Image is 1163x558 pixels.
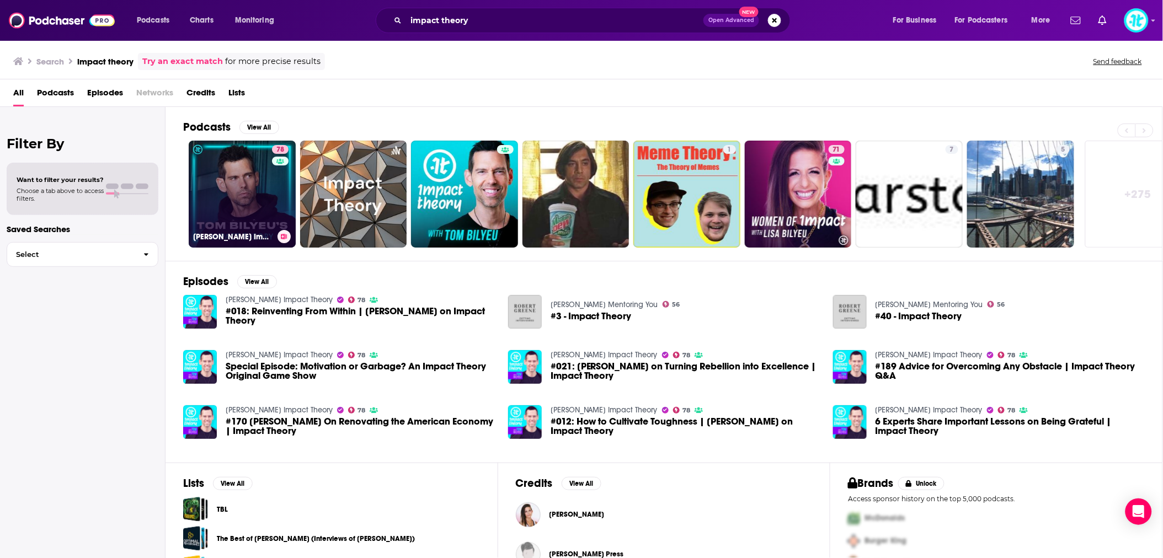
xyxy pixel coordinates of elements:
span: for more precise results [225,55,321,68]
span: Select [7,251,135,258]
span: Monitoring [235,13,274,28]
a: Episodes [87,84,123,106]
span: Open Advanced [708,18,754,23]
img: User Profile [1124,8,1149,33]
span: The Best of Tom Bilyeu (Interviews of Tom) [183,526,208,551]
span: #012: How to Cultivate Toughness | [PERSON_NAME] on Impact Theory [551,417,820,436]
a: Credits [186,84,215,106]
img: #012: How to Cultivate Toughness | Amelia Boone on Impact Theory [508,405,542,439]
a: 78 [673,407,691,414]
a: 5 [967,141,1074,248]
span: 56 [672,302,680,307]
span: For Podcasters [955,13,1008,28]
img: Podchaser - Follow, Share and Rate Podcasts [9,10,115,31]
a: #018: Reinventing From Within | Jarrett Adams on Impact Theory [226,307,495,325]
img: First Pro Logo [844,507,865,530]
span: #3 - Impact Theory [551,312,632,321]
a: 78 [998,407,1016,414]
a: #021: Laila Ali on Turning Rebellion into Excellence | Impact Theory [551,362,820,380]
a: ListsView All [183,476,253,490]
a: 78 [998,352,1016,358]
span: 78 [682,353,690,358]
button: Select [7,242,158,267]
a: 56 [663,301,680,308]
h2: Lists [183,476,204,490]
span: #170 [PERSON_NAME] On Renovating the American Economy | Impact Theory [226,417,495,436]
a: Lists [228,84,245,106]
a: Tom Bilyeu's Impact Theory [226,295,333,304]
span: 78 [1007,353,1015,358]
a: 78 [348,407,366,414]
span: Podcasts [137,13,169,28]
a: Robert Greene Mentoring You [551,300,658,309]
span: 5 [1061,144,1065,155]
a: Tom Bilyeu's Impact Theory [551,405,658,415]
a: 56 [988,301,1005,308]
a: 78 [673,352,691,358]
span: New [739,7,759,17]
a: 71 [829,145,845,154]
div: Search podcasts, credits, & more... [386,8,801,33]
a: #012: How to Cultivate Toughness | Amelia Boone on Impact Theory [551,417,820,436]
a: Try an exact match [142,55,223,68]
a: 7 [946,145,958,154]
button: Lisa BilyeuLisa Bilyeu [516,497,813,532]
span: Want to filter your results? [17,176,104,184]
a: Podcasts [37,84,74,106]
a: Tom Bilyeu's Impact Theory [226,405,333,415]
a: 78 [348,352,366,358]
span: 71 [833,144,840,155]
a: CreditsView All [516,476,601,490]
h2: Filter By [7,136,158,152]
a: Special Episode: Motivation or Garbage? An Impact Theory Original Game Show [226,362,495,380]
a: Tom Bilyeu's Impact Theory [226,350,333,360]
a: 5 [1057,145,1070,154]
img: #021: Laila Ali on Turning Rebellion into Excellence | Impact Theory [508,350,542,384]
a: Special Episode: Motivation or Garbage? An Impact Theory Original Game Show [183,350,217,384]
a: Show notifications dropdown [1066,11,1085,30]
a: 78 [348,297,366,303]
a: 78 [272,145,289,154]
img: #170 Andrew Yang On Renovating the American Economy | Impact Theory [183,405,217,439]
span: 78 [1007,408,1015,413]
img: 6 Experts Share Important Lessons on Being Grateful | Impact Theory [833,405,867,439]
button: open menu [1024,12,1064,29]
h3: Search [36,56,64,67]
button: open menu [948,12,1024,29]
span: Charts [190,13,214,28]
span: 78 [682,408,690,413]
span: Networks [136,84,173,106]
button: View All [239,121,279,134]
a: 1 [633,141,740,248]
a: #40 - Impact Theory [876,312,962,321]
span: Burger King [865,536,906,546]
h2: Episodes [183,275,228,288]
span: McDonalds [865,514,905,523]
a: TBL [217,503,228,516]
a: EpisodesView All [183,275,277,288]
button: Show profile menu [1124,8,1149,33]
div: Open Intercom Messenger [1125,498,1152,525]
a: 6 Experts Share Important Lessons on Being Grateful | Impact Theory [876,417,1145,436]
span: #021: [PERSON_NAME] on Turning Rebellion into Excellence | Impact Theory [551,362,820,380]
button: open menu [129,12,184,29]
button: Open AdvancedNew [703,14,759,27]
a: #018: Reinventing From Within | Jarrett Adams on Impact Theory [183,295,217,329]
a: PodcastsView All [183,120,279,134]
a: TBL [183,497,208,522]
a: Lisa Bilyeu [550,510,605,519]
a: Robert Greene Mentoring You [876,300,983,309]
img: #3 - Impact Theory [508,295,542,329]
a: #189 Advice for Overcoming Any Obstacle | Impact Theory Q&A [876,362,1145,380]
h2: Brands [848,476,894,490]
a: All [13,84,24,106]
